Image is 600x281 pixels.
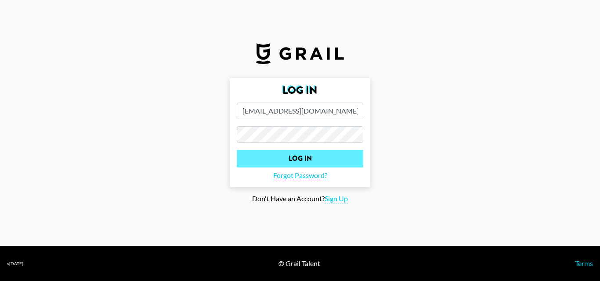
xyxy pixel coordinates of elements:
[7,194,593,203] div: Don't Have an Account?
[278,259,320,268] div: © Grail Talent
[237,150,363,167] input: Log In
[7,261,23,267] div: v [DATE]
[325,194,348,203] span: Sign Up
[273,171,327,180] span: Forgot Password?
[575,259,593,267] a: Terms
[256,43,344,64] img: Grail Talent Logo
[237,85,363,96] h2: Log In
[237,103,363,119] input: Email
